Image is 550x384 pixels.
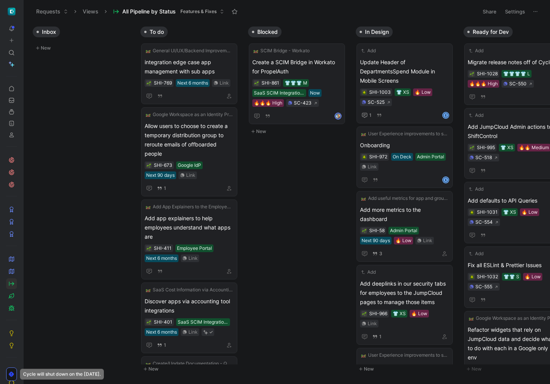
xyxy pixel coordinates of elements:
[502,6,528,17] button: Settings
[463,27,513,37] button: Ready for Dev
[469,71,475,76] button: 🌱
[42,28,56,36] span: Inbox
[146,288,150,292] img: 🛤️
[360,351,449,359] button: 🛤️User Experience improvements to support Google workspace as an IdP
[475,218,493,226] div: SC-554
[122,8,176,15] span: All Pipeline by Status
[503,208,516,216] div: 👕 XS
[503,273,519,281] div: 👕👕 S
[477,144,495,151] div: SHI-995
[362,312,367,316] img: 🌱
[145,297,234,315] span: Discover apps via accounting tool integrations
[249,43,345,124] a: 🛤️SCIM Bridge - WorkatoCreate a SCIM Bridge in Workato for PropelAuth👕👕👕 MSaaS SCIM IntegrationsN...
[395,237,412,244] div: 🔥 Low
[154,79,172,87] div: SHI-769
[423,237,432,244] div: Link
[153,203,233,211] span: Add App Explainers to the Employee Portal
[147,163,151,168] img: 🌱
[360,268,377,276] button: Add
[522,208,538,216] div: 🔥 Low
[369,227,385,234] div: SHI-58
[362,228,367,233] div: 🌱
[186,171,195,179] div: Link
[417,153,444,161] div: Admin Portal
[154,244,172,252] div: SHI-411
[146,361,150,366] img: 🛤️
[469,145,475,150] div: 🌱
[469,80,498,88] div: 🔥🔥🔥 High
[469,274,475,279] button: 🪲
[360,130,449,138] button: 🛤️User Experience improvements to support Google workspace as an IdP
[145,121,234,158] span: Allow users to choose to create a temporary distribution group to reroute emails of offboarded pe...
[20,369,104,380] div: Cycle will shut down on the [DATE].
[145,203,234,211] button: 🛤️Add App Explainers to the Employee Portal
[477,208,498,216] div: SHI-1031
[525,273,541,281] div: 🔥 Low
[8,8,15,15] img: ShiftControl
[140,364,242,374] button: New
[519,144,549,151] div: 🔥🔥 Medium
[503,70,530,78] div: 👕👕👕👕 L
[137,23,245,377] div: To doNew
[335,113,341,119] img: avatar
[468,111,485,119] button: Add
[443,177,448,183] div: E
[393,153,412,161] div: On Deck
[360,205,449,224] span: Add more metrics to the dashboard
[153,286,233,294] span: SaaS Cost Information via Accounting Integrations
[153,47,233,55] span: General UI/UX/Backend Improvements
[368,320,377,327] div: Link
[360,362,449,381] span: Improve UX of App Discovery review and app add flow
[362,154,367,160] button: 🪲
[254,80,259,86] button: 🌱
[477,273,498,281] div: SHI-1032
[145,58,234,76] span: integration edge case app management with sub apps
[262,79,279,87] div: SHI-861
[379,251,382,256] span: 3
[145,360,234,367] button: 🛤️Create/Update Documentation - Q2 2025
[368,98,385,106] div: SC-525
[368,351,448,359] span: User Experience improvements to support Google workspace as an IdP
[500,144,513,151] div: 👕 XS
[362,237,390,244] div: Next 90 days
[164,343,166,347] span: 1
[145,47,234,55] button: 🛤️General UI/UX/Backend Improvements
[140,27,168,37] button: To do
[285,79,307,87] div: 👕👕👕 M
[360,58,449,85] span: Update Header of DepartmentsSpend Module in Mobile Screens
[145,111,234,118] button: 🛤️Google Workspace as an Identity Provider (IdP) Integration
[475,154,492,161] div: SC-518
[150,28,164,36] span: To do
[310,89,320,97] div: Now
[146,112,150,117] img: 🛤️
[470,72,474,76] img: 🌱
[248,127,350,136] button: New
[146,163,152,168] button: 🌱
[180,8,217,15] span: Features & Fixes
[146,319,152,325] button: 🌱
[188,254,198,262] div: Link
[248,27,282,37] button: Blocked
[396,88,409,96] div: 👕 XS
[469,316,473,321] img: 🛤️
[368,194,448,202] span: Add useful metrics for app and group membership changes
[177,79,208,87] div: Next 6 months
[362,90,367,95] button: 🪲
[154,318,172,326] div: SHI-401
[141,283,237,353] a: 🛤️SaaS Cost Information via Accounting IntegrationsDiscover apps via accounting tool integrations...
[469,209,475,215] button: 🪲
[141,43,237,104] a: 🛤️General UI/UX/Backend Improvementsintegration edge case app management with sub appsNext 6 mont...
[361,353,366,357] img: 🛤️
[254,89,305,97] div: SaaS SCIM Integrations
[146,246,152,251] button: 🌱
[470,275,474,279] img: 🪲
[154,161,172,169] div: SHI-673
[146,48,150,53] img: 🛤️
[393,310,406,318] div: 👕 XS
[146,254,177,262] div: Next 6 months
[369,153,387,161] div: SHI-972
[146,80,152,86] div: 🌱
[33,43,134,53] button: New
[110,6,228,17] button: All Pipeline by StatusFeatures & Fixes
